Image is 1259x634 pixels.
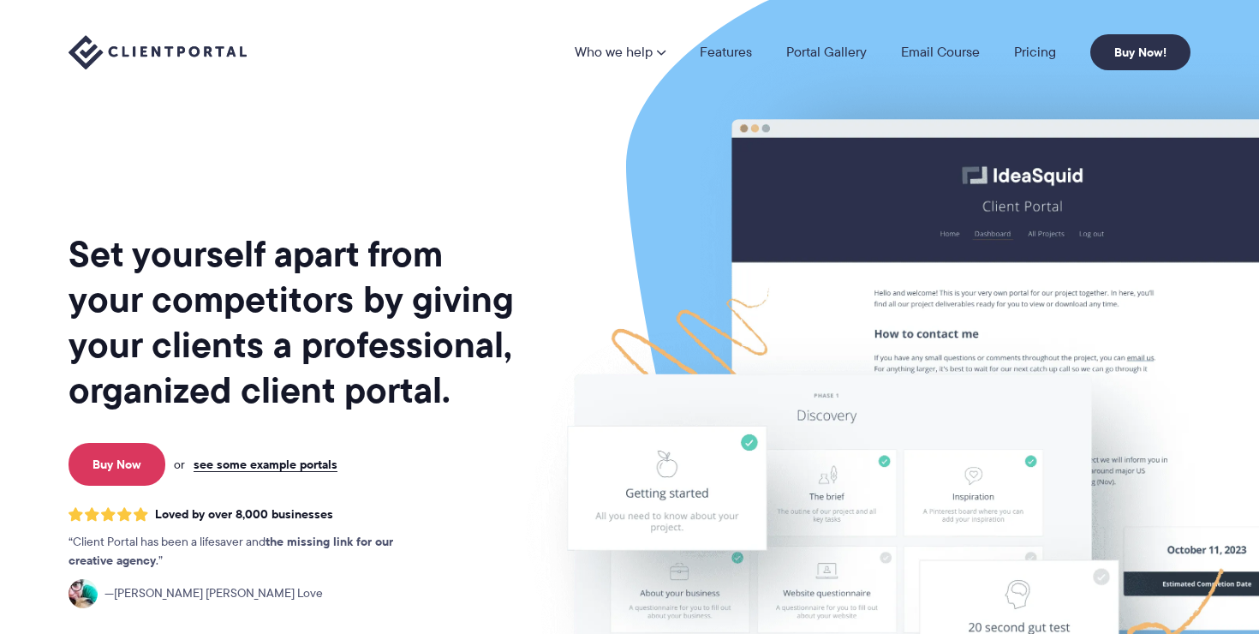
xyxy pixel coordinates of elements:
a: Features [700,45,752,59]
a: Buy Now [69,443,165,486]
a: Who we help [575,45,665,59]
span: or [174,457,185,472]
a: Portal Gallery [786,45,867,59]
span: Loved by over 8,000 businesses [155,507,333,522]
a: Pricing [1014,45,1056,59]
a: see some example portals [194,457,337,472]
strong: the missing link for our creative agency [69,532,393,570]
h1: Set yourself apart from your competitors by giving your clients a professional, organized client ... [69,231,517,413]
span: [PERSON_NAME] [PERSON_NAME] Love [104,584,323,603]
a: Email Course [901,45,980,59]
a: Buy Now! [1090,34,1190,70]
p: Client Portal has been a lifesaver and . [69,533,428,571]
